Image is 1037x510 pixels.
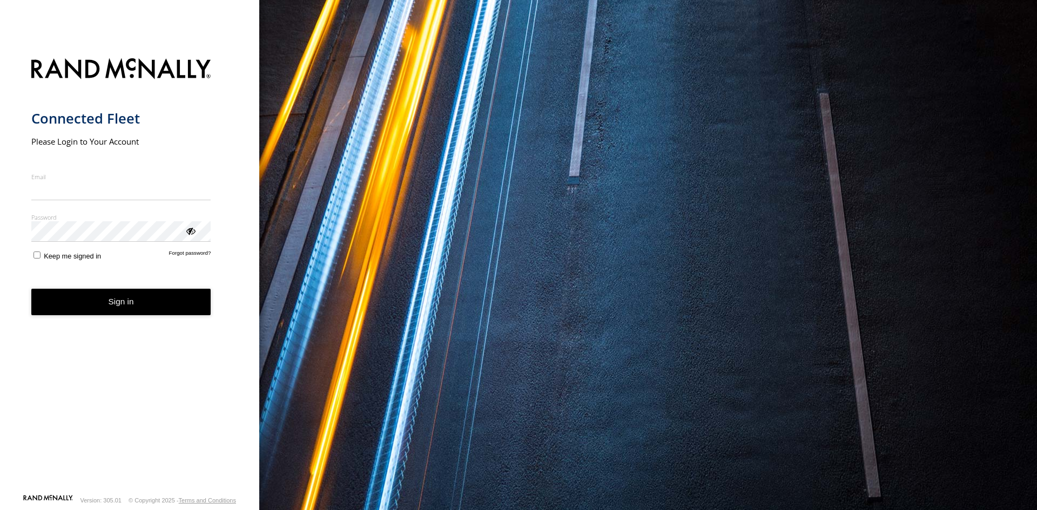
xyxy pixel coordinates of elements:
a: Terms and Conditions [179,497,236,504]
button: Sign in [31,289,211,315]
input: Keep me signed in [33,251,41,259]
span: Keep me signed in [44,252,101,260]
label: Password [31,213,211,221]
a: Forgot password? [169,250,211,260]
div: Version: 305.01 [80,497,122,504]
a: Visit our Website [23,495,73,506]
label: Email [31,173,211,181]
form: main [31,52,228,494]
h1: Connected Fleet [31,110,211,127]
h2: Please Login to Your Account [31,136,211,147]
div: ViewPassword [185,225,196,236]
div: © Copyright 2025 - [129,497,236,504]
img: Rand McNally [31,56,211,84]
